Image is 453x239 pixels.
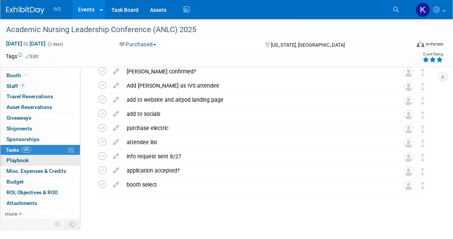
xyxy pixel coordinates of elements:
a: edit [109,125,123,132]
div: [PERSON_NAME] confirmed? [123,65,388,78]
button: Purchased [117,41,159,48]
a: Staff1 [0,81,80,91]
span: Shipments [7,125,32,132]
td: Toggle Event Tabs [65,219,80,229]
span: Misc. Expenses & Credits [7,168,66,174]
div: add to website and airpod landing page [123,93,388,106]
a: Budget [0,177,80,187]
i: Move task [421,125,425,133]
span: Giveaways [7,115,31,121]
span: ROI, Objectives & ROO [7,189,58,195]
td: Tags [6,52,38,60]
i: Move task [421,69,425,76]
img: Unassigned [404,67,414,77]
img: Format-Inperson.png [417,41,424,47]
span: Budget [7,179,24,185]
span: Staff [7,83,26,89]
span: 18% [21,147,31,153]
span: Travel Reservations [7,93,53,99]
img: Unassigned [404,138,414,148]
div: Add [PERSON_NAME] as IVS attendee [123,79,388,92]
span: Sponsorships [7,136,39,142]
a: Giveaways [0,113,80,123]
div: info request sent 8/27 [123,150,388,163]
a: Booth [0,70,80,81]
i: Move task [421,140,425,147]
span: [US_STATE], [GEOGRAPHIC_DATA] [271,42,345,48]
img: Unassigned [404,96,414,106]
img: Unassigned [404,166,414,176]
i: Move task [421,168,425,175]
img: Unassigned [404,110,414,120]
span: Tasks [6,147,31,153]
img: Unassigned [404,180,414,190]
span: IVS [54,7,61,12]
a: Playbook [0,155,80,166]
div: In-Person [425,41,443,47]
span: Asset Reservations [7,104,52,110]
div: application accepted? [123,164,388,177]
div: Academic Nursing Leadership Conference (ANLC) 2025 [3,23,401,37]
img: Unassigned [404,152,414,162]
a: Tasks18% [0,145,80,155]
td: Personalize Event Tab Strip [51,219,65,229]
a: Asset Reservations [0,102,80,112]
a: Travel Reservations [0,91,80,102]
i: Move task [421,182,425,189]
i: Move task [421,111,425,119]
a: edit [109,68,123,75]
a: Shipments [0,124,80,134]
span: [DATE] [DATE] [6,40,46,47]
i: Move task [421,154,425,161]
a: edit [109,167,123,174]
span: to [22,41,29,47]
span: Playbook [7,157,29,163]
span: (2 days) [47,42,63,47]
img: Kate Wroblewski [416,3,430,17]
a: Attachments [0,198,80,208]
a: edit [109,139,123,146]
a: edit [109,82,123,89]
span: Attachments [7,200,37,206]
a: edit [109,153,123,160]
a: edit [109,96,123,103]
i: Booth reservation complete [24,73,28,77]
img: Unassigned [404,81,414,91]
span: 1 [20,83,26,89]
div: purchase electric [123,122,388,135]
div: Event Format [375,40,443,51]
img: ExhibitDay [6,7,44,14]
div: add to socials [123,107,388,120]
span: Booth [7,72,30,78]
span: more [5,211,17,217]
div: booth select [123,178,388,191]
a: edit [109,111,123,117]
a: ROI, Objectives & ROO [0,187,80,198]
div: Event Rating [422,52,443,56]
i: Move task [421,83,425,90]
a: Misc. Expenses & Credits [0,166,80,176]
a: edit [109,181,123,188]
img: Unassigned [404,124,414,134]
a: Sponsorships [0,134,80,145]
a: more [0,209,80,219]
div: attendee list [123,136,388,149]
a: Edit [26,54,38,59]
i: Move task [421,97,425,104]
